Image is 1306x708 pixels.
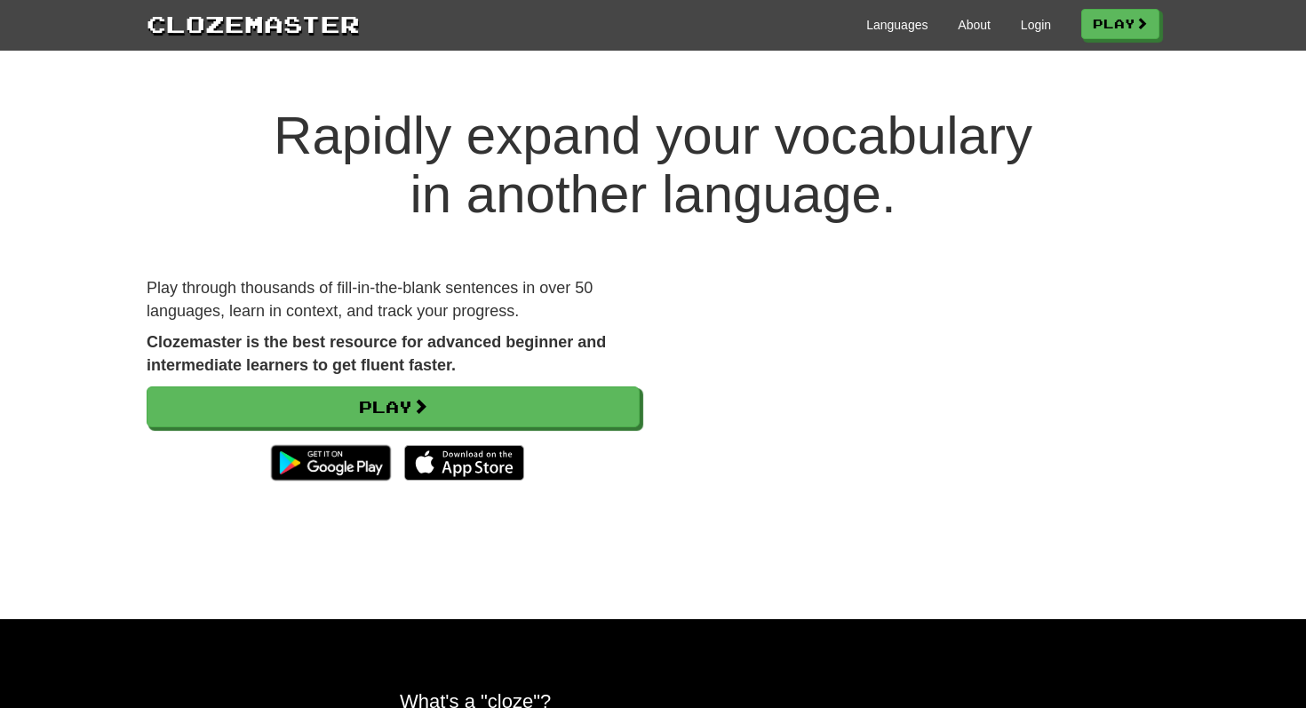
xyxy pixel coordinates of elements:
[147,333,606,374] strong: Clozemaster is the best resource for advanced beginner and intermediate learners to get fluent fa...
[1021,16,1051,34] a: Login
[404,445,524,481] img: Download_on_the_App_Store_Badge_US-UK_135x40-25178aeef6eb6b83b96f5f2d004eda3bffbb37122de64afbaef7...
[262,436,400,489] img: Get it on Google Play
[147,7,360,40] a: Clozemaster
[958,16,991,34] a: About
[866,16,928,34] a: Languages
[147,277,640,322] p: Play through thousands of fill-in-the-blank sentences in over 50 languages, learn in context, and...
[1081,9,1159,39] a: Play
[147,386,640,427] a: Play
